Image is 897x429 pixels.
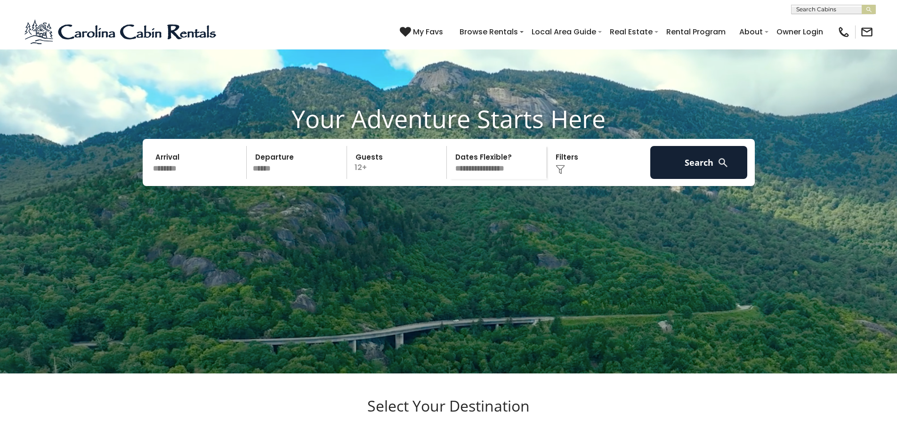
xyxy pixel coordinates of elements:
[772,24,828,40] a: Owner Login
[735,24,768,40] a: About
[455,24,523,40] a: Browse Rentals
[7,104,890,133] h1: Your Adventure Starts Here
[605,24,657,40] a: Real Estate
[662,24,730,40] a: Rental Program
[650,146,748,179] button: Search
[556,165,565,174] img: filter--v1.png
[350,146,447,179] p: 12+
[717,157,729,169] img: search-regular-white.png
[860,25,873,39] img: mail-regular-black.png
[837,25,850,39] img: phone-regular-black.png
[24,18,219,46] img: Blue-2.png
[400,26,445,38] a: My Favs
[413,26,443,38] span: My Favs
[527,24,601,40] a: Local Area Guide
